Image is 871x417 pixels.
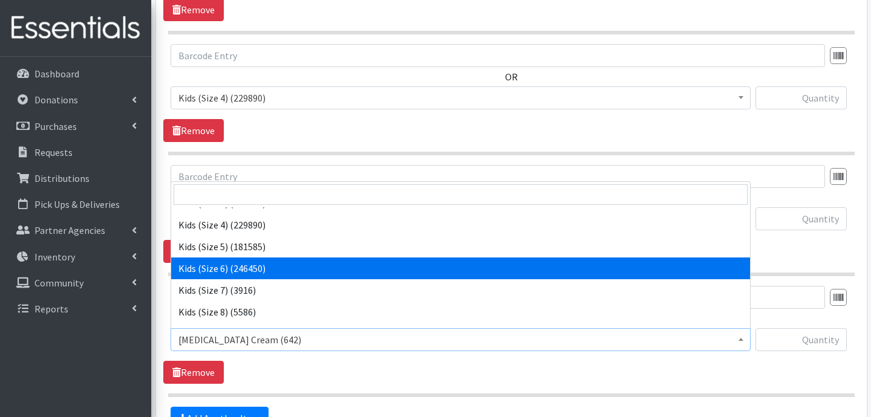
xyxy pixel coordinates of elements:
[755,328,847,351] input: Quantity
[171,214,750,236] li: Kids (Size 4) (229890)
[5,88,146,112] a: Donations
[178,331,743,348] span: Diaper Rash Cream (642)
[171,44,825,67] input: Barcode Entry
[34,198,120,210] p: Pick Ups & Deliveries
[34,251,75,263] p: Inventory
[5,271,146,295] a: Community
[5,140,146,164] a: Requests
[171,323,750,344] li: Kids Pull-Ups (2T-3T) (6767)
[5,192,146,216] a: Pick Ups & Deliveries
[755,86,847,109] input: Quantity
[34,146,73,158] p: Requests
[171,279,750,301] li: Kids (Size 7) (3916)
[178,89,743,106] span: Kids (Size 4) (229890)
[34,277,83,289] p: Community
[34,172,90,184] p: Distributions
[34,68,79,80] p: Dashboard
[171,236,750,257] li: Kids (Size 5) (181585)
[163,119,224,142] a: Remove
[5,297,146,321] a: Reports
[171,257,750,279] li: Kids (Size 6) (246450)
[34,94,78,106] p: Donations
[34,303,68,315] p: Reports
[5,166,146,190] a: Distributions
[5,62,146,86] a: Dashboard
[163,240,224,263] a: Remove
[5,8,146,48] img: HumanEssentials
[163,361,224,384] a: Remove
[505,69,518,84] label: OR
[5,114,146,138] a: Purchases
[5,245,146,269] a: Inventory
[171,328,751,351] span: Diaper Rash Cream (642)
[34,120,77,132] p: Purchases
[5,218,146,242] a: Partner Agencies
[34,224,105,236] p: Partner Agencies
[171,301,750,323] li: Kids (Size 8) (5586)
[171,86,751,109] span: Kids (Size 4) (229890)
[755,207,847,230] input: Quantity
[171,165,825,188] input: Barcode Entry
